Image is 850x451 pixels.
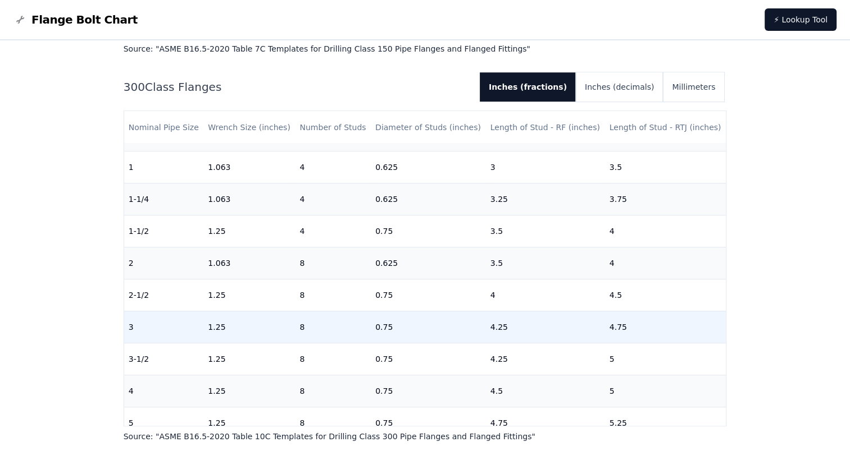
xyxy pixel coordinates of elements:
[486,183,605,215] td: 3.25
[486,247,605,279] td: 3.5
[295,375,371,407] td: 8
[203,215,295,247] td: 1.25
[605,311,726,343] td: 4.75
[576,72,663,102] button: Inches (decimals)
[605,375,726,407] td: 5
[124,151,204,183] td: 1
[13,13,27,26] img: Flange Bolt Chart Logo
[663,72,724,102] button: Millimeters
[124,311,204,343] td: 3
[203,343,295,375] td: 1.25
[124,343,204,375] td: 3-1/2
[203,111,295,143] th: Wrench Size (inches)
[486,151,605,183] td: 3
[486,407,605,439] td: 4.75
[371,151,486,183] td: 0.625
[203,151,295,183] td: 1.063
[371,343,486,375] td: 0.75
[371,311,486,343] td: 0.75
[31,12,138,27] span: Flange Bolt Chart
[295,151,371,183] td: 4
[124,183,204,215] td: 1-1/4
[203,279,295,311] td: 1.25
[124,79,471,95] h2: 300 Class Flanges
[765,8,837,31] a: ⚡ Lookup Tool
[124,43,727,54] p: Source: " ASME B16.5-2020 Table 7C Templates for Drilling Class 150 Pipe Flanges and Flanged Fitt...
[371,279,486,311] td: 0.75
[295,111,371,143] th: Number of Studs
[295,183,371,215] td: 4
[371,407,486,439] td: 0.75
[371,375,486,407] td: 0.75
[295,215,371,247] td: 4
[480,72,576,102] button: Inches (fractions)
[371,215,486,247] td: 0.75
[295,407,371,439] td: 8
[486,111,605,143] th: Length of Stud - RF (inches)
[124,407,204,439] td: 5
[124,279,204,311] td: 2-1/2
[295,311,371,343] td: 8
[605,183,726,215] td: 3.75
[124,111,204,143] th: Nominal Pipe Size
[295,247,371,279] td: 8
[605,407,726,439] td: 5.25
[605,111,726,143] th: Length of Stud - RTJ (inches)
[371,183,486,215] td: 0.625
[295,343,371,375] td: 8
[295,279,371,311] td: 8
[486,375,605,407] td: 4.5
[371,111,486,143] th: Diameter of Studs (inches)
[124,215,204,247] td: 1-1/2
[486,343,605,375] td: 4.25
[124,431,727,442] p: Source: " ASME B16.5-2020 Table 10C Templates for Drilling Class 300 Pipe Flanges and Flanged Fit...
[371,247,486,279] td: 0.625
[605,215,726,247] td: 4
[605,279,726,311] td: 4.5
[203,183,295,215] td: 1.063
[605,247,726,279] td: 4
[486,311,605,343] td: 4.25
[203,311,295,343] td: 1.25
[605,151,726,183] td: 3.5
[124,247,204,279] td: 2
[203,247,295,279] td: 1.063
[605,343,726,375] td: 5
[203,375,295,407] td: 1.25
[486,215,605,247] td: 3.5
[13,12,138,27] a: Flange Bolt Chart LogoFlange Bolt Chart
[124,375,204,407] td: 4
[486,279,605,311] td: 4
[203,407,295,439] td: 1.25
